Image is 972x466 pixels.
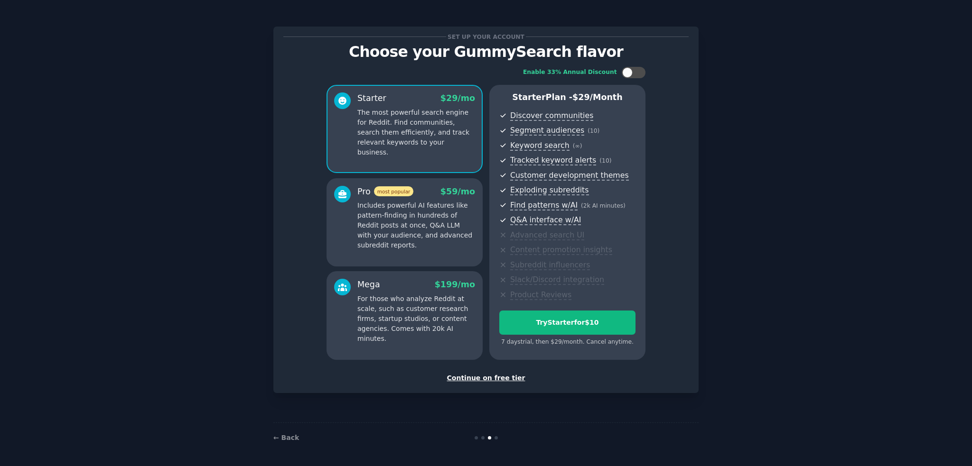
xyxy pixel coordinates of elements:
[499,91,636,103] p: Starter Plan -
[510,275,604,285] span: Slack/Discord integration
[374,186,414,196] span: most popular
[357,279,380,291] div: Mega
[510,171,629,181] span: Customer development themes
[510,290,571,300] span: Product Reviews
[440,93,475,103] span: $ 29 /mo
[510,185,589,195] span: Exploding subreddits
[357,201,475,250] p: Includes powerful AI features like pattern-finding in hundreds of Reddit posts at once, Q&A LLM w...
[273,434,299,441] a: ← Back
[510,141,570,151] span: Keyword search
[510,260,590,270] span: Subreddit influencers
[510,155,596,165] span: Tracked keyword alerts
[510,201,578,210] span: Find patterns w/AI
[510,111,593,121] span: Discover communities
[581,202,626,209] span: ( 2k AI minutes )
[499,311,636,335] button: TryStarterfor$10
[510,126,584,136] span: Segment audiences
[357,186,413,198] div: Pro
[499,338,636,347] div: 7 days trial, then $ 29 /month . Cancel anytime.
[440,187,475,196] span: $ 59 /mo
[283,373,689,383] div: Continue on free tier
[523,68,617,77] div: Enable 33% Annual Discount
[283,44,689,60] p: Choose your GummySearch flavor
[435,280,475,289] span: $ 199 /mo
[357,108,475,157] p: The most powerful search engine for Reddit. Find communities, search them efficiently, and track ...
[599,157,611,164] span: ( 10 )
[573,143,582,149] span: ( ∞ )
[357,294,475,344] p: For those who analyze Reddit at scale, such as customer research firms, startup studios, or conte...
[500,318,635,328] div: Try Starter for $10
[588,128,599,134] span: ( 10 )
[357,92,386,104] div: Starter
[510,215,581,225] span: Q&A interface w/AI
[510,230,584,240] span: Advanced search UI
[446,32,526,42] span: Set up your account
[572,92,623,102] span: $ 29 /month
[510,245,612,255] span: Content promotion insights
